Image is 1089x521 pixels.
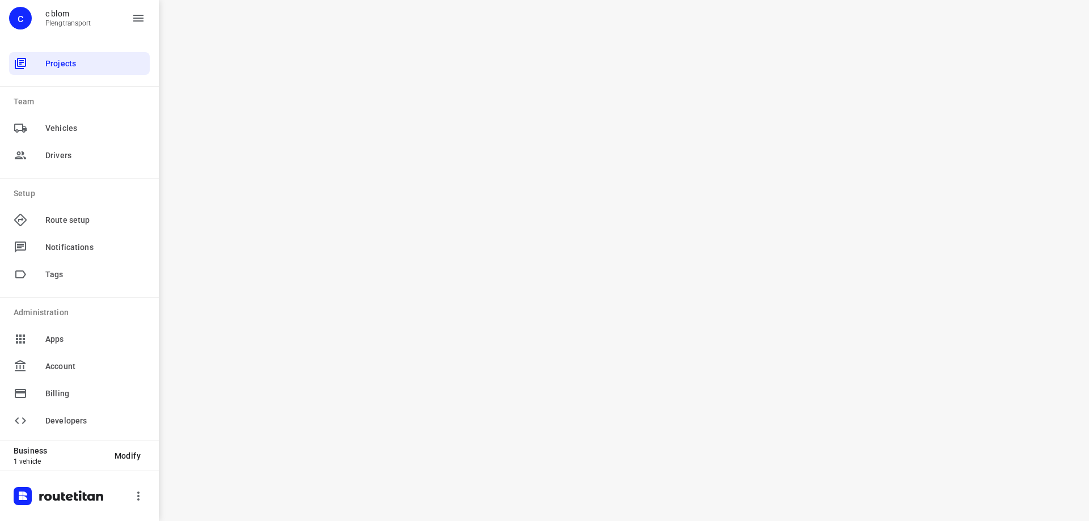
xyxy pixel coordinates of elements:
div: Drivers [9,144,150,167]
button: Modify [105,446,150,466]
p: Setup [14,188,150,200]
span: Notifications [45,242,145,253]
span: Tags [45,269,145,281]
span: Account [45,361,145,372]
span: Vehicles [45,122,145,134]
span: Developers [45,415,145,427]
span: Drivers [45,150,145,162]
span: Apps [45,333,145,345]
div: Projects [9,52,150,75]
p: 1 vehicle [14,458,105,465]
p: Business [14,446,105,455]
p: Administration [14,307,150,319]
p: Team [14,96,150,108]
p: Plengtransport [45,19,91,27]
div: Apps [9,328,150,350]
div: Route setup [9,209,150,231]
span: Billing [45,388,145,400]
div: c [9,7,32,29]
div: Tags [9,263,150,286]
span: Route setup [45,214,145,226]
div: Notifications [9,236,150,259]
div: Vehicles [9,117,150,139]
span: Modify [115,451,141,460]
span: Projects [45,58,145,70]
div: Account [9,355,150,378]
div: Billing [9,382,150,405]
div: Developers [9,409,150,432]
p: c blom [45,9,91,18]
